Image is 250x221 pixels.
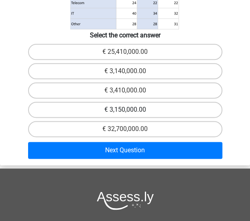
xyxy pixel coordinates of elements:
button: Next Question [28,142,222,159]
img: Assessly logo [97,191,154,210]
label: € 25,410,000.00 [28,44,222,60]
label: € 32,700,000.00 [28,121,222,137]
label: € 3,410,000.00 [28,82,222,98]
label: € 3,150,000.00 [28,102,222,118]
label: € 3,140,000.00 [28,63,222,79]
h6: Select the correct answer [3,30,247,39]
